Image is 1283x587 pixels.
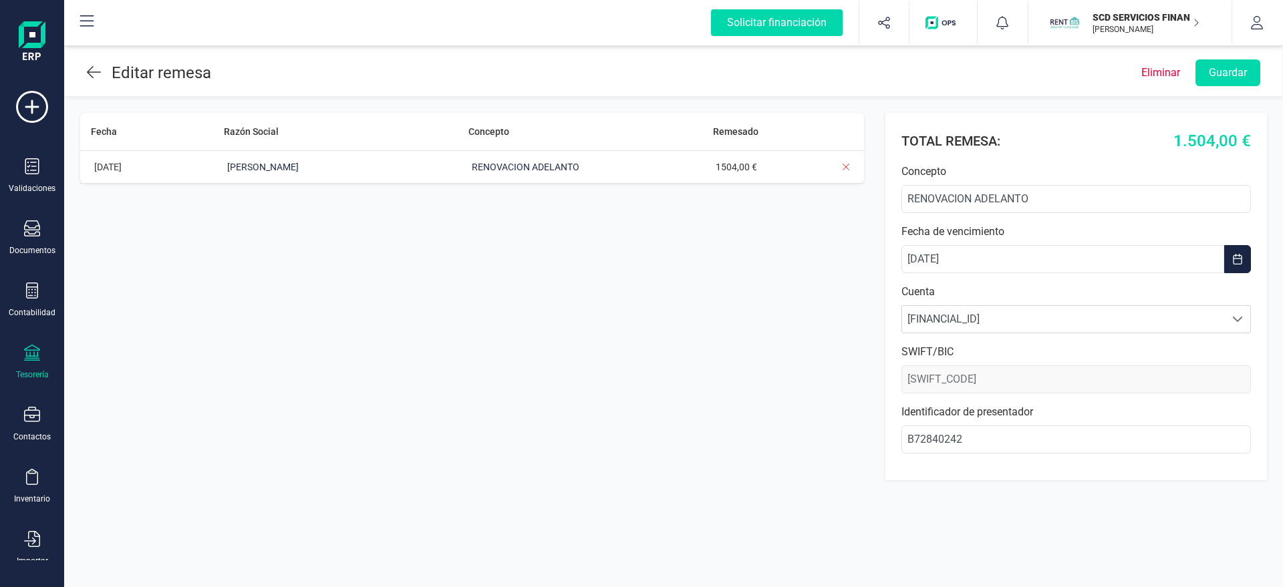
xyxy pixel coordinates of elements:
label: Fecha de vencimiento [901,224,1251,240]
button: Logo de OPS [917,1,969,44]
div: Contabilidad [9,307,55,318]
span: RENOVACION ADELANTO [468,160,583,174]
span: Razón Social [224,126,279,137]
button: Solicitar financiación [695,1,859,44]
label: Identificador de presentador [901,404,1251,420]
p: Eliminar [1141,65,1180,81]
label: Cuenta [901,284,1251,300]
input: dd/mm/aaaa [901,245,1224,273]
span: Editar remesa [112,63,211,82]
div: Documentos [9,245,55,256]
img: SC [1050,8,1079,37]
img: Logo Finanedi [19,21,45,64]
button: Choose Date [1224,245,1251,273]
label: Concepto [901,164,1251,180]
button: SCSCD SERVICIOS FINANCIEROS SL[PERSON_NAME] [1044,1,1216,44]
label: SWIFT/BIC [901,344,1251,360]
span: [PERSON_NAME] [224,160,302,174]
span: 1504,00 € [712,160,760,174]
span: Concepto [468,126,509,137]
div: Validaciones [9,183,55,194]
h6: TOTAL REMESA: [901,132,1000,150]
div: Solicitar financiación [711,9,843,36]
span: [FINANCIAL_ID] [902,306,1225,333]
div: Tesorería [16,369,49,380]
button: Guardar [1195,59,1260,86]
div: Importar [17,556,48,566]
img: Logo de OPS [925,16,961,29]
p: [PERSON_NAME] [1093,24,1199,35]
p: SCD SERVICIOS FINANCIEROS SL [1093,11,1199,24]
div: Contactos [13,431,51,442]
span: [DATE] [91,160,125,174]
span: Remesado [713,126,758,137]
span: 1.504,00 € [1173,129,1251,153]
div: Inventario [14,494,50,504]
span: Fecha [91,126,117,137]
